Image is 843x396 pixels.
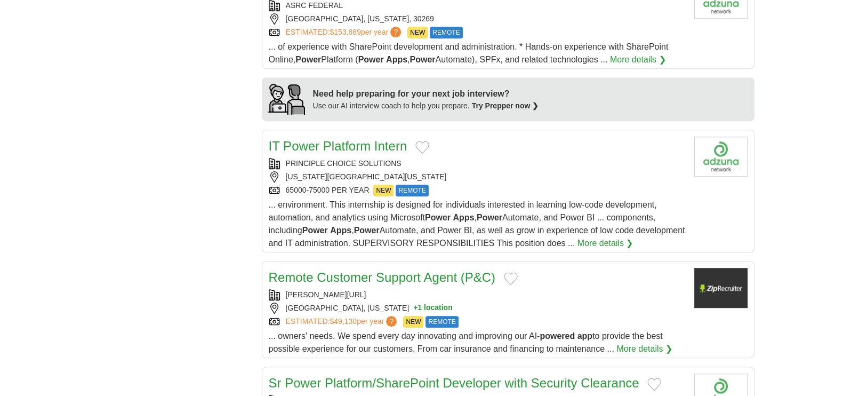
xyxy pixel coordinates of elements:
img: Company logo [694,268,748,308]
a: IT Power Platform Intern [269,139,407,153]
span: $153,889 [330,28,360,36]
span: REMOTE [430,27,462,38]
span: REMOTE [396,185,428,196]
span: NEW [373,185,394,196]
div: [GEOGRAPHIC_DATA], [US_STATE] [269,303,686,314]
span: NEW [407,27,428,38]
span: + [413,303,418,314]
div: [GEOGRAPHIC_DATA], [US_STATE], 30269 [269,13,686,25]
span: ... environment. This internship is designed for individuals interested in learning low-code deve... [269,200,685,248]
div: PRINCIPLE CHOICE SOLUTIONS [269,158,686,169]
button: +1 location [413,303,453,314]
div: [US_STATE][GEOGRAPHIC_DATA][US_STATE] [269,171,686,183]
strong: Power [354,226,380,235]
div: Use our AI interview coach to help you prepare. [313,100,539,112]
strong: powered [540,331,575,340]
strong: Apps [330,226,351,235]
img: Company logo [694,137,748,177]
a: More details ❯ [577,237,633,250]
strong: Power [477,213,502,222]
a: Try Prepper now ❯ [472,101,539,110]
span: ? [386,316,397,327]
div: [PERSON_NAME][URL] [269,289,686,300]
a: ESTIMATED:$49,130per year? [286,316,399,328]
span: $49,130 [330,317,357,326]
strong: Apps [453,213,474,222]
strong: Power [295,55,321,64]
button: Add to favorite jobs [415,141,429,154]
strong: Power [410,55,435,64]
a: Remote Customer Support Agent (P&C) [269,270,496,284]
div: 65000-75000 PER YEAR [269,185,686,196]
strong: Apps [386,55,407,64]
span: NEW [403,316,423,328]
div: Need help preparing for your next job interview? [313,88,539,100]
strong: Power [425,213,451,222]
span: ... owners' needs. We spend every day innovating and improving our AI- to provide the best possib... [269,331,663,353]
span: ... of experience with SharePoint development and administration. * Hands-on experience with Shar... [269,42,669,64]
a: ESTIMATED:$153,889per year? [286,27,404,38]
button: Add to favorite jobs [647,378,661,391]
strong: Power [358,55,384,64]
span: REMOTE [425,316,458,328]
strong: app [577,331,592,340]
a: More details ❯ [616,343,672,355]
span: ? [390,27,401,37]
strong: Power [302,226,328,235]
button: Add to favorite jobs [504,272,518,285]
a: More details ❯ [610,53,666,66]
a: Sr Power Platform/SharePoint Developer with Security Clearance [269,376,639,390]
